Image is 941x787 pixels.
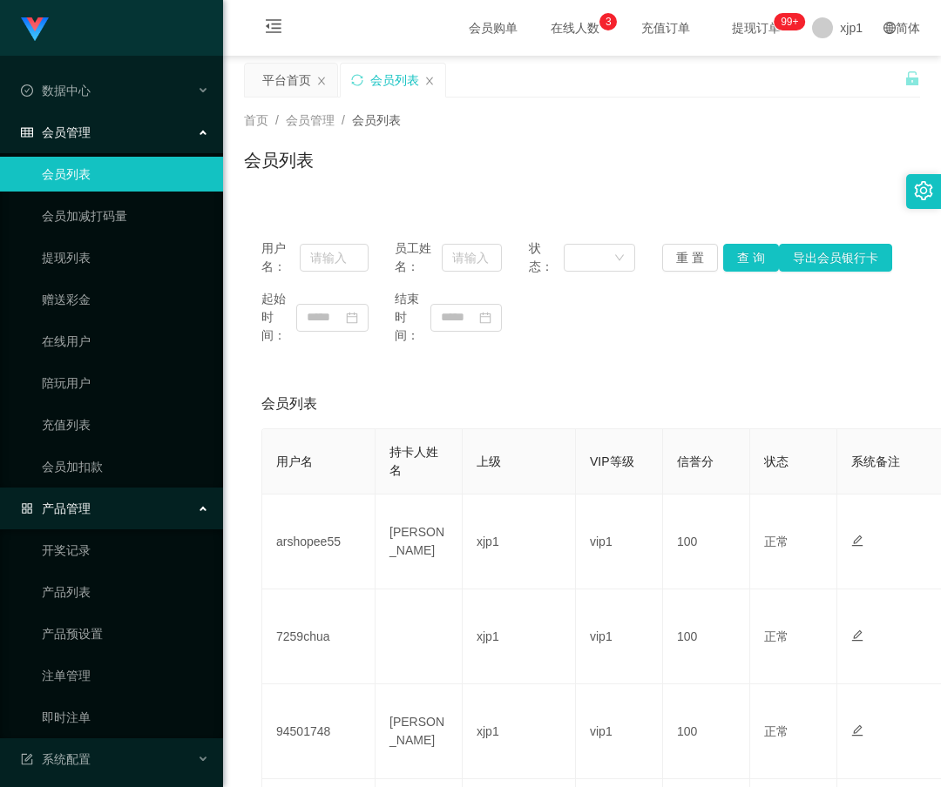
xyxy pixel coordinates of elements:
[262,494,376,589] td: arshopee55
[316,76,327,86] i: 图标: close
[395,239,442,276] span: 员工姓名：
[262,589,376,684] td: 7259chua
[370,64,419,97] div: 会员列表
[463,589,576,684] td: xjp1
[42,282,209,317] a: 赠送彩金
[42,240,209,275] a: 提现列表
[576,589,663,684] td: vip1
[42,575,209,609] a: 产品列表
[764,535,789,548] span: 正常
[42,533,209,568] a: 开奖记录
[883,22,896,34] i: 图标: global
[261,290,296,345] span: 起始时间：
[21,17,49,42] img: logo.9652507e.png
[244,113,268,127] span: 首页
[300,244,368,272] input: 请输入
[42,616,209,651] a: 产品预设置
[576,494,663,589] td: vip1
[599,13,617,30] sup: 3
[42,366,209,400] a: 陪玩用户
[914,181,933,200] i: 图标: setting
[275,113,279,127] span: /
[21,126,33,138] i: 图标: table
[764,724,789,738] span: 正常
[351,74,363,86] i: 图标: sync
[42,324,209,359] a: 在线用户
[663,589,750,684] td: 100
[261,393,317,414] span: 会员列表
[346,312,358,324] i: 图标: calendar
[662,244,718,272] button: 重 置
[529,239,564,276] span: 状态：
[42,658,209,693] a: 注单管理
[244,147,314,173] h1: 会员列表
[42,407,209,442] a: 充值列表
[342,113,345,127] span: /
[723,244,779,272] button: 查 询
[614,252,625,265] i: 图标: down
[677,454,714,468] span: 信誉分
[542,22,608,34] span: 在线人数
[633,22,699,34] span: 充值订单
[851,454,900,468] span: 系统备注
[764,454,789,468] span: 状态
[723,22,789,34] span: 提现订单
[663,494,750,589] td: 100
[21,502,33,515] i: 图标: appstore-o
[389,445,438,477] span: 持卡人姓名
[286,113,335,127] span: 会员管理
[262,64,311,97] div: 平台首页
[42,700,209,735] a: 即时注单
[21,753,33,765] i: 图标: form
[606,13,612,30] p: 3
[42,157,209,192] a: 会员列表
[352,113,401,127] span: 会员列表
[21,84,91,98] span: 数据中心
[851,535,863,547] i: 图标: edit
[21,752,91,766] span: 系统配置
[774,13,805,30] sup: 227
[244,1,303,57] i: 图标: menu-fold
[576,684,663,779] td: vip1
[590,454,634,468] span: VIP等级
[395,290,430,345] span: 结束时间：
[261,239,300,276] span: 用户名：
[262,684,376,779] td: 94501748
[376,494,463,589] td: [PERSON_NAME]
[463,494,576,589] td: xjp1
[463,684,576,779] td: xjp1
[663,684,750,779] td: 100
[424,76,435,86] i: 图标: close
[42,198,209,233] a: 会员加减打码量
[276,454,313,468] span: 用户名
[477,454,501,468] span: 上级
[21,84,33,97] i: 图标: check-circle-o
[904,71,920,86] i: 图标: unlock
[21,125,91,139] span: 会员管理
[376,684,463,779] td: [PERSON_NAME]
[851,724,863,737] i: 图标: edit
[42,449,209,484] a: 会员加扣款
[479,312,491,324] i: 图标: calendar
[21,501,91,515] span: 产品管理
[779,244,892,272] button: 导出会员银行卡
[442,244,502,272] input: 请输入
